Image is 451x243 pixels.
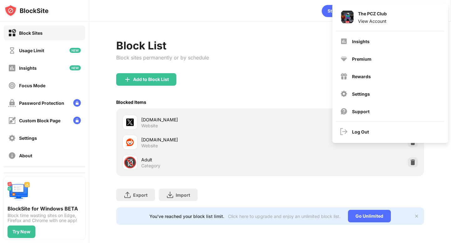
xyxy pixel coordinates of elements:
[340,38,348,45] img: menu-insights.svg
[70,65,81,70] img: new-icon.svg
[141,156,270,163] div: Adult
[8,64,16,72] img: insights-off.svg
[19,30,43,36] div: Block Sites
[352,56,371,62] div: Premium
[358,11,387,18] div: The PCZ Club
[340,108,348,115] img: support.svg
[133,77,169,82] div: Add to Block List
[126,139,134,146] img: favicons
[141,163,160,169] div: Category
[141,143,158,149] div: Website
[19,100,64,106] div: Password Protection
[133,192,148,198] div: Export
[13,229,30,234] div: Try Now
[8,82,16,89] img: focus-off.svg
[19,65,37,71] div: Insights
[73,99,81,107] img: lock-menu.svg
[348,210,391,222] div: Go Unlimited
[352,39,370,44] div: Insights
[19,118,60,123] div: Custom Block Page
[8,152,16,159] img: about-off.svg
[116,39,209,52] div: Block List
[228,214,340,219] div: Click here to upgrade and enjoy an unlimited block list.
[352,129,369,134] div: Log Out
[8,29,16,37] img: block-on.svg
[73,117,81,124] img: lock-menu.svg
[340,73,348,80] img: menu-rewards.svg
[8,47,16,54] img: time-usage-off.svg
[8,180,30,203] img: push-desktop.svg
[8,205,81,212] div: BlockSite for Windows BETA
[116,54,209,61] div: Block sites permanently or by schedule
[358,18,387,24] div: View Account
[340,9,355,24] img: ACg8ocI4He42TzwWOL6AMFr6d0_i40a5hG6a2P-D_aRbeoktjH63sZQ=s96-c
[8,99,16,107] img: password-protection-off.svg
[8,134,16,142] img: settings-off.svg
[19,83,45,88] div: Focus Mode
[123,156,137,169] div: 🔞
[176,192,190,198] div: Import
[340,55,348,63] img: premium.svg
[19,135,37,141] div: Settings
[340,128,348,135] img: logout.svg
[141,116,270,123] div: [DOMAIN_NAME]
[340,90,348,98] img: menu-settings.svg
[352,74,371,79] div: Rewards
[414,214,419,219] img: x-button.svg
[141,123,158,129] div: Website
[126,119,134,126] img: favicons
[322,5,364,17] div: animation
[70,48,81,53] img: new-icon.svg
[352,109,370,114] div: Support
[19,48,44,53] div: Usage Limit
[352,91,370,97] div: Settings
[141,136,270,143] div: [DOMAIN_NAME]
[4,4,49,17] img: logo-blocksite.svg
[19,153,32,158] div: About
[116,99,146,105] div: Blocked Items
[8,213,81,223] div: Block time wasting sites on Edge, Firefox and Chrome with one app!
[149,214,224,219] div: You’ve reached your block list limit.
[8,117,16,124] img: customize-block-page-off.svg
